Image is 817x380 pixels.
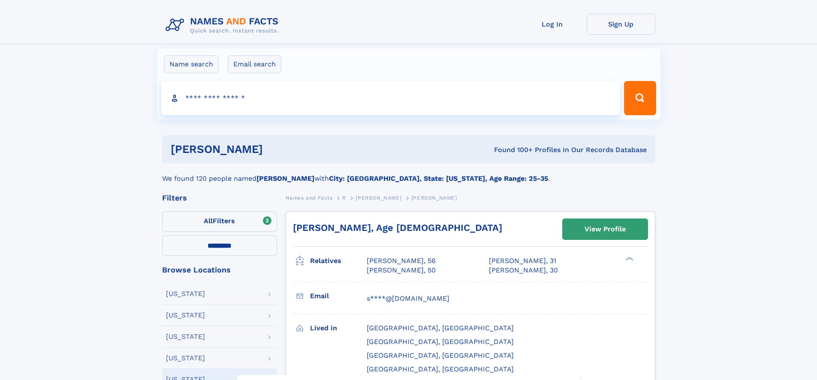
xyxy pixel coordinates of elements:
[624,256,634,262] div: ❯
[489,266,558,275] a: [PERSON_NAME], 30
[411,195,457,201] span: [PERSON_NAME]
[162,194,277,202] div: Filters
[286,192,333,203] a: Names and Facts
[518,14,587,35] a: Log In
[342,192,346,203] a: R
[356,195,401,201] span: [PERSON_NAME]
[310,321,367,335] h3: Lived in
[161,81,621,115] input: search input
[367,266,436,275] a: [PERSON_NAME], 50
[164,55,219,73] label: Name search
[624,81,656,115] button: Search Button
[563,219,648,239] a: View Profile
[329,174,548,183] b: City: [GEOGRAPHIC_DATA], State: [US_STATE], Age Range: 25-35
[367,324,514,332] span: [GEOGRAPHIC_DATA], [GEOGRAPHIC_DATA]
[228,55,281,73] label: Email search
[171,144,379,155] h1: [PERSON_NAME]
[166,355,205,362] div: [US_STATE]
[378,145,647,155] div: Found 100+ Profiles In Our Records Database
[293,222,502,233] a: [PERSON_NAME], Age [DEMOGRAPHIC_DATA]
[166,312,205,319] div: [US_STATE]
[587,14,655,35] a: Sign Up
[162,266,277,274] div: Browse Locations
[162,211,277,232] label: Filters
[162,14,286,37] img: Logo Names and Facts
[367,351,514,359] span: [GEOGRAPHIC_DATA], [GEOGRAPHIC_DATA]
[367,338,514,346] span: [GEOGRAPHIC_DATA], [GEOGRAPHIC_DATA]
[204,217,213,225] span: All
[356,192,401,203] a: [PERSON_NAME]
[342,195,346,201] span: R
[166,333,205,340] div: [US_STATE]
[166,290,205,297] div: [US_STATE]
[256,174,314,183] b: [PERSON_NAME]
[489,256,556,266] a: [PERSON_NAME], 31
[310,289,367,303] h3: Email
[162,163,655,184] div: We found 120 people named with .
[585,219,626,239] div: View Profile
[367,365,514,373] span: [GEOGRAPHIC_DATA], [GEOGRAPHIC_DATA]
[367,256,436,266] a: [PERSON_NAME], 56
[310,254,367,268] h3: Relatives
